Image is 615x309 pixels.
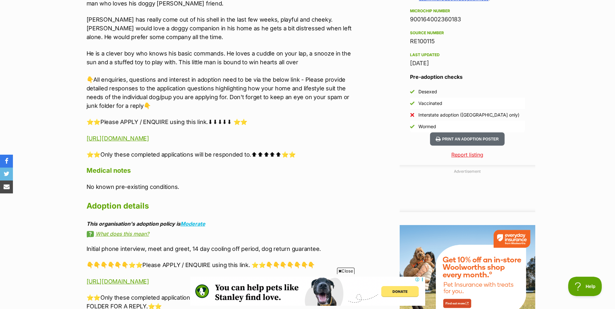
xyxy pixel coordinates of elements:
div: This organisation's adoption policy is [87,221,353,227]
iframe: Advertisement [190,277,425,306]
div: Interstate adoption ([GEOGRAPHIC_DATA] only) [418,112,519,118]
img: No [410,113,415,117]
h4: Medical notes [87,166,353,175]
div: 900164002360183 [410,15,525,24]
img: consumer-privacy-logo.png [1,1,6,6]
span: Close [337,268,354,274]
p: [PERSON_NAME] has really come out of his shell in the last few weeks, playful and cheeky. [PERSON... [87,15,353,41]
img: Yes [410,101,415,106]
p: 👇👇👇👇👇👇⭐⭐Please APPLY / ENQUIRE using this link. ⭐⭐👇👇👇👇👇👇👇 [87,261,353,269]
a: Report listing [400,151,535,159]
div: [DATE] [410,59,525,68]
p: ⭐⭐Please APPLY / ENQUIRE using this link.⬇⬇⬇⬇⬇ ⭐⭐ [87,118,353,126]
div: Advertisement [400,165,535,212]
div: Vaccinated [418,100,442,107]
div: Desexed [418,88,437,95]
img: Yes [410,124,415,129]
div: Last updated [410,52,525,57]
h3: Pre-adoption checks [410,73,525,81]
a: [URL][DOMAIN_NAME] [87,278,149,285]
img: Yes [410,89,415,94]
p: He is a clever boy who knows his basic commands. He loves a cuddle on your lap, a snooze in the s... [87,49,353,110]
p: No known pre-existing conditions. [87,182,353,191]
p: Initial phone interview, meet and greet, 14 day cooling off period, dog return guarantee. [87,244,353,253]
a: Moderate [180,221,205,227]
div: Source number [410,30,525,36]
a: [URL][DOMAIN_NAME] [87,135,149,142]
button: Print an adoption poster [430,132,504,146]
p: ⭐⭐Only these completed applications will be responded to.⬆⬆⬆⬆⬆⭐⭐ [87,150,353,159]
iframe: Help Scout Beacon - Open [568,277,602,296]
a: What does this mean? [87,231,353,237]
div: Wormed [418,123,436,130]
h2: Adoption details [87,199,353,213]
div: RE100115 [410,37,525,46]
div: Microchip number [410,8,525,14]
